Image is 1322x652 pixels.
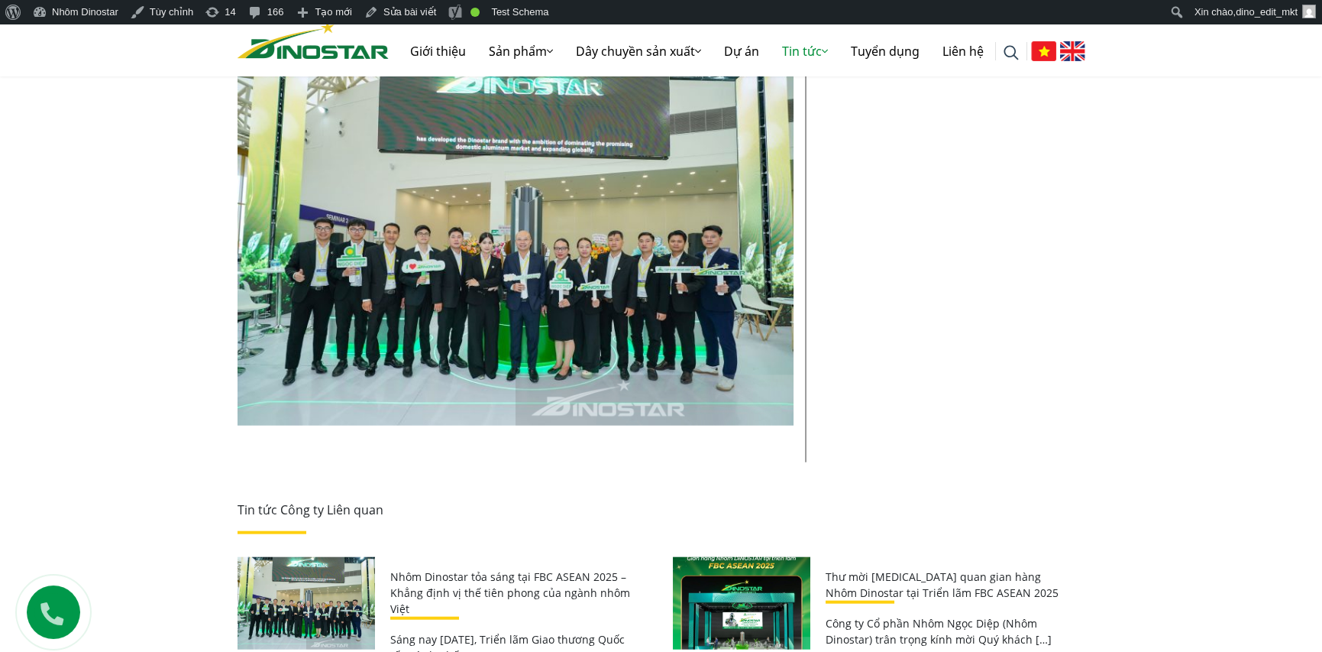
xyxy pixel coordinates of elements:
a: Liên hệ [931,27,995,76]
span: dino_edit_mkt [1236,6,1298,18]
p: Công ty Cổ phần Nhôm Ngọc Diệp (Nhôm Dinostar) trân trọng kính mời Quý khách […] [826,615,1070,647]
a: Thư mời [MEDICAL_DATA] quan gian hàng Nhôm Dinostar tại Triển lãm FBC ASEAN 2025 [826,569,1059,600]
img: search [1004,45,1019,60]
a: Dự án [713,27,771,76]
img: Nhôm Dinostar tỏa sáng tại FBC ASEAN 2025 – Khẳng định vị thế tiên phong của ngành nhôm Việt [238,557,375,650]
a: Sản phẩm [477,27,564,76]
a: Nhôm Dinostar tỏa sáng tại FBC ASEAN 2025 – Khẳng định vị thế tiên phong của ngành nhôm Việt [390,569,630,616]
a: Tin tức [771,27,839,76]
img: Thư mời tham quan gian hàng Nhôm Dinostar tại Triển lãm FBC ASEAN 2025 [673,557,810,650]
a: Dây chuyền sản xuất [564,27,713,76]
a: Tuyển dụng [839,27,931,76]
a: Giới thiệu [399,27,477,76]
img: Nhôm Dinostar [238,21,389,59]
div: Tốt [470,8,480,17]
p: Tin tức Công ty Liên quan [238,501,1085,519]
img: English [1060,41,1085,61]
img: Tiếng Việt [1031,41,1056,61]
